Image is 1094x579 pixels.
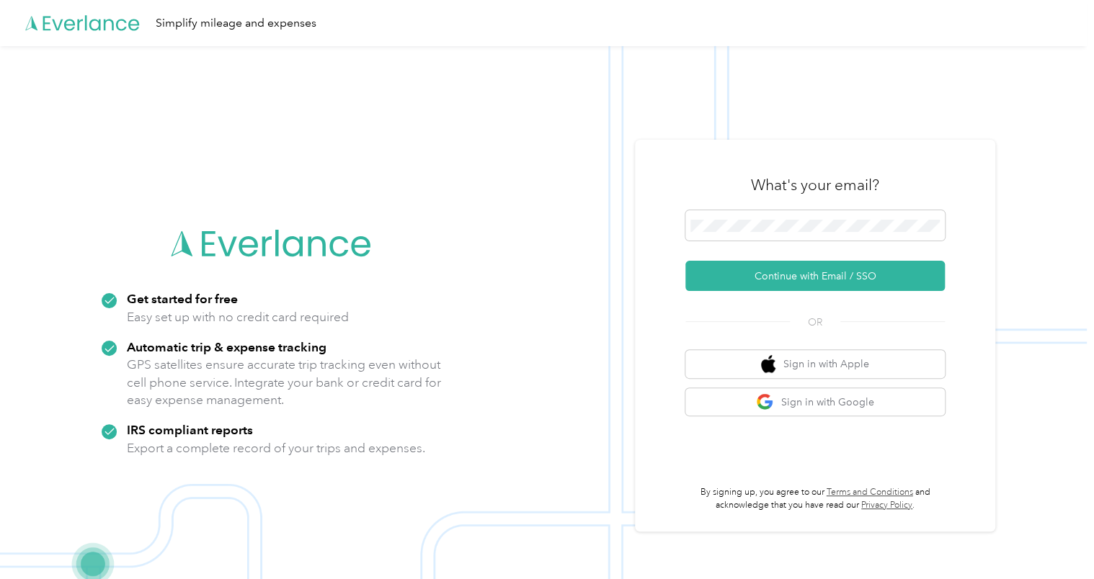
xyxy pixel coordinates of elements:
[156,14,316,32] div: Simplify mileage and expenses
[751,175,879,195] h3: What's your email?
[756,393,774,411] img: google logo
[127,356,442,409] p: GPS satellites ensure accurate trip tracking even without cell phone service. Integrate your bank...
[127,422,253,437] strong: IRS compliant reports
[127,439,425,457] p: Export a complete record of your trips and expenses.
[127,291,238,306] strong: Get started for free
[685,486,945,511] p: By signing up, you agree to our and acknowledge that you have read our .
[861,500,912,511] a: Privacy Policy
[685,261,945,291] button: Continue with Email / SSO
[685,388,945,416] button: google logoSign in with Google
[827,487,913,498] a: Terms and Conditions
[685,350,945,378] button: apple logoSign in with Apple
[127,339,326,354] strong: Automatic trip & expense tracking
[761,355,775,373] img: apple logo
[127,308,349,326] p: Easy set up with no credit card required
[790,315,840,330] span: OR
